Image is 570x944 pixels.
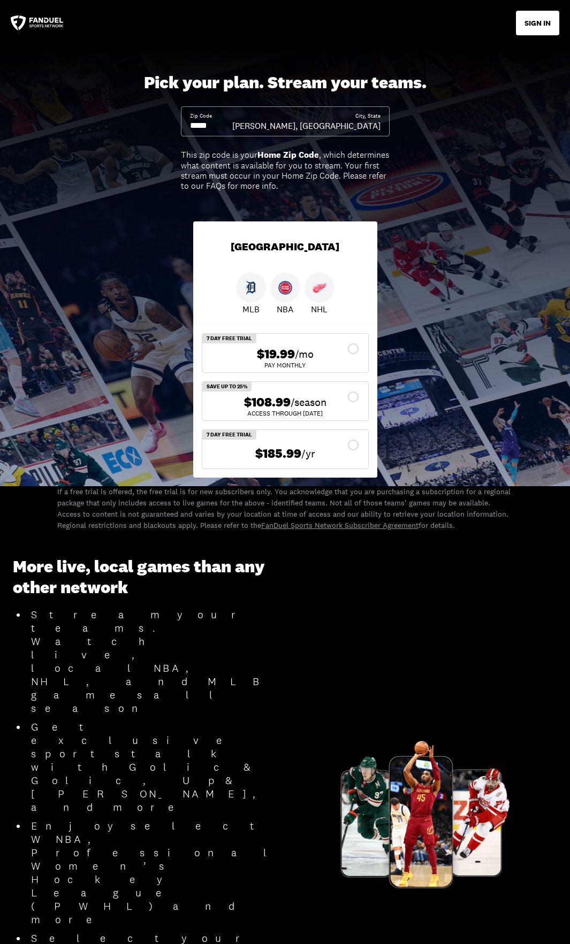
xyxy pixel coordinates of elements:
span: $185.99 [255,446,301,462]
img: Tigers [244,281,258,295]
div: ACCESS THROUGH [DATE] [211,410,360,417]
div: Pay Monthly [211,362,360,369]
span: /season [291,395,326,410]
div: City, State [355,112,381,120]
img: Promotional Image [275,737,557,896]
p: MLB [242,303,260,316]
h3: More live, local games than any other network [13,557,290,598]
div: [GEOGRAPHIC_DATA] [193,221,377,273]
div: This zip code is your , which determines what content is available for you to stream. Your first ... [181,150,390,191]
li: Stream your teams. Watch live, local NBA, NHL, and MLB games all season [27,608,290,715]
div: SAVE UP TO 25% [202,382,252,392]
button: SIGN IN [516,11,559,35]
div: Pick your plan. Stream your teams. [144,73,427,93]
div: [PERSON_NAME], [GEOGRAPHIC_DATA] [232,120,381,132]
p: If a free trial is offered, the free trial is for new subscribers only. You acknowledge that you ... [57,486,513,531]
img: Red Wings [313,281,326,295]
p: NBA [277,303,293,316]
img: Pistons [278,281,292,295]
div: 7 Day Free Trial [202,430,256,440]
b: Home Zip Code [257,149,319,160]
li: Get exclusive sports talk with Golic & Golic, Up & [PERSON_NAME], and more [27,720,290,814]
span: $19.99 [257,347,295,362]
span: /mo [295,347,314,362]
p: NHL [311,303,328,316]
li: Enjoy select WNBA, Professional Women’s Hockey League (PWHL) and more [27,819,290,926]
a: FanDuel Sports Network Subscriber Agreement [261,520,419,530]
div: 7 Day Free Trial [202,334,256,343]
span: $108.99 [244,395,291,410]
span: /yr [301,446,315,461]
div: Zip Code [190,112,212,120]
